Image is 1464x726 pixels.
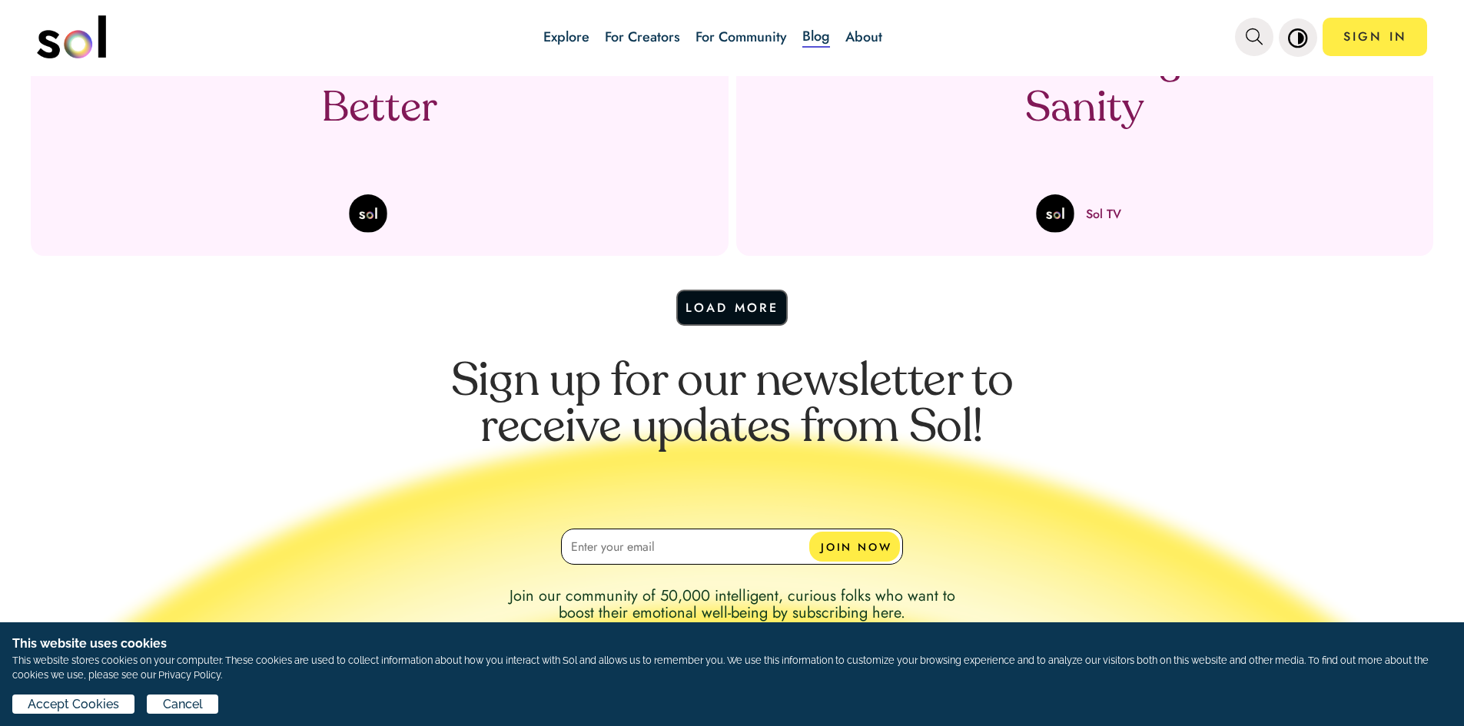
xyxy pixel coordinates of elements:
button: JOIN NOW [809,532,900,562]
a: For Community [695,27,787,47]
a: Blog [802,26,830,48]
button: Accept Cookies [12,695,134,714]
a: For Creators [605,27,680,47]
span: Accept Cookies [28,695,119,714]
nav: main navigation [37,10,1428,64]
p: Join our community of 50,000 intelligent, curious folks who want to boost their emotional well-be... [498,588,967,622]
a: About [845,27,882,47]
span: Cancel [163,695,203,714]
p: Sol TV [1086,205,1121,223]
button: Load More [676,290,788,326]
a: SIGN IN [1323,18,1427,56]
a: Explore [543,27,589,47]
input: Enter your email [561,529,903,565]
button: Cancel [147,695,217,714]
h1: This website uses cookies [12,635,1452,653]
p: This website stores cookies on your computer. These cookies are used to collect information about... [12,653,1452,682]
p: Sign up for our newsletter to receive updates from Sol! [425,360,1040,506]
img: logo [37,15,106,58]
